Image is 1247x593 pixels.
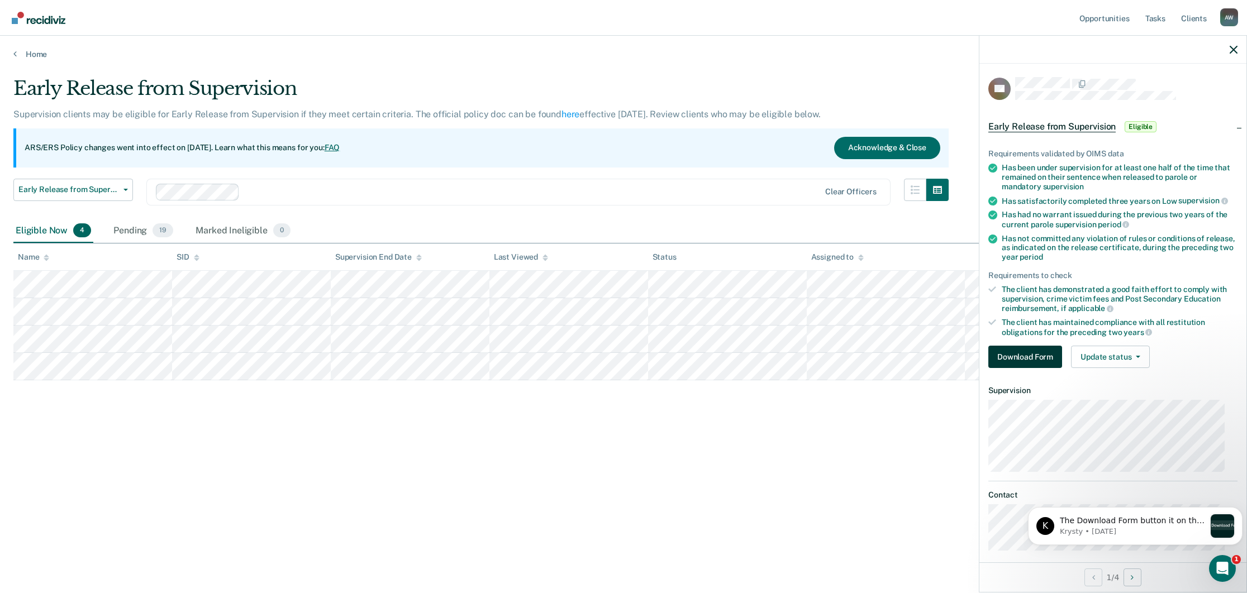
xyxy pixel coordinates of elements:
iframe: Intercom notifications message [1024,485,1247,563]
button: Download Form [988,346,1062,368]
div: Assigned to [811,252,864,262]
div: Eligible Now [13,219,93,243]
a: Home [13,49,1234,59]
a: FAQ [325,143,340,152]
div: Has not committed any violation of rules or conditions of release, as indicated on the release ce... [1002,234,1238,262]
div: Has been under supervision for at least one half of the time that remained on their sentence when... [1002,163,1238,191]
div: A W [1220,8,1238,26]
span: 4 [73,223,91,238]
span: applicable [1068,304,1113,313]
div: Has had no warrant issued during the previous two years of the current parole supervision [1002,210,1238,229]
div: Requirements validated by OIMS data [988,149,1238,159]
div: 1 / 4 [979,562,1246,592]
button: Acknowledge & Close [834,137,940,159]
div: Status [653,252,677,262]
div: Early Release from Supervision [13,77,949,109]
p: ARS/ERS Policy changes went into effect on [DATE]. Learn what this means for you: [25,142,340,154]
button: Next Opportunity [1124,568,1141,586]
div: Pending [111,219,175,243]
div: Early Release from SupervisionEligible [979,109,1246,145]
iframe: Intercom live chat [1209,555,1236,582]
span: period [1098,220,1129,229]
div: The client has demonstrated a good faith effort to comply with supervision, crime victim fees and... [1002,285,1238,313]
span: years [1124,328,1152,337]
span: 0 [273,223,291,238]
div: Last Viewed [494,252,548,262]
dt: Supervision [988,386,1238,395]
span: supervision [1043,182,1084,191]
button: Update status [1071,346,1150,368]
span: supervision [1178,196,1227,205]
div: Name [18,252,49,262]
div: Has satisfactorily completed three years on Low [1002,196,1238,206]
button: Previous Opportunity [1084,568,1102,586]
a: here [561,109,579,119]
button: Profile dropdown button [1220,8,1238,26]
img: Recidiviz [12,12,65,24]
span: 19 [153,223,173,238]
dt: Contact [988,490,1238,500]
div: Marked Ineligible [193,219,293,243]
p: Supervision clients may be eligible for Early Release from Supervision if they meet certain crite... [13,109,821,119]
a: Navigate to form link [988,346,1067,368]
span: Eligible [1125,121,1156,132]
div: Requirements to check [988,271,1238,280]
span: Early Release from Supervision [18,185,119,194]
div: Clear officers [825,187,877,197]
div: The client has maintained compliance with all restitution obligations for the preceding two [1002,318,1238,337]
span: period [1020,252,1043,261]
div: Supervision End Date [335,252,422,262]
span: Early Release from Supervision [988,121,1116,132]
span: 1 [1232,555,1241,564]
div: SID [177,252,199,262]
